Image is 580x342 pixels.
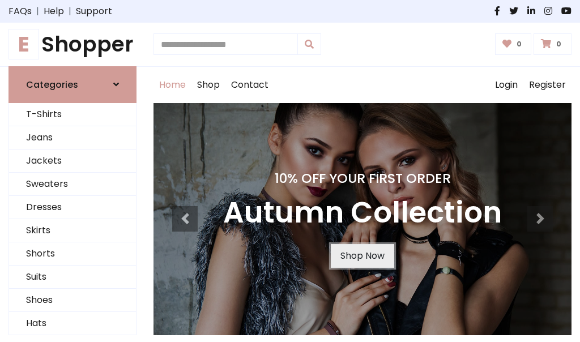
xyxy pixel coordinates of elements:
[523,67,572,103] a: Register
[9,289,136,312] a: Shoes
[223,195,502,230] h3: Autumn Collection
[153,67,191,103] a: Home
[26,79,78,90] h6: Categories
[495,33,532,55] a: 0
[514,39,524,49] span: 0
[225,67,274,103] a: Contact
[8,5,32,18] a: FAQs
[9,242,136,266] a: Shorts
[76,5,112,18] a: Support
[32,5,44,18] span: |
[9,103,136,126] a: T-Shirts
[9,266,136,289] a: Suits
[9,173,136,196] a: Sweaters
[9,196,136,219] a: Dresses
[191,67,225,103] a: Shop
[534,33,572,55] a: 0
[8,66,137,103] a: Categories
[8,32,137,57] h1: Shopper
[223,170,502,186] h4: 10% Off Your First Order
[489,67,523,103] a: Login
[9,126,136,149] a: Jeans
[553,39,564,49] span: 0
[8,32,137,57] a: EShopper
[64,5,76,18] span: |
[8,29,39,59] span: E
[44,5,64,18] a: Help
[331,244,394,268] a: Shop Now
[9,219,136,242] a: Skirts
[9,149,136,173] a: Jackets
[9,312,136,335] a: Hats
